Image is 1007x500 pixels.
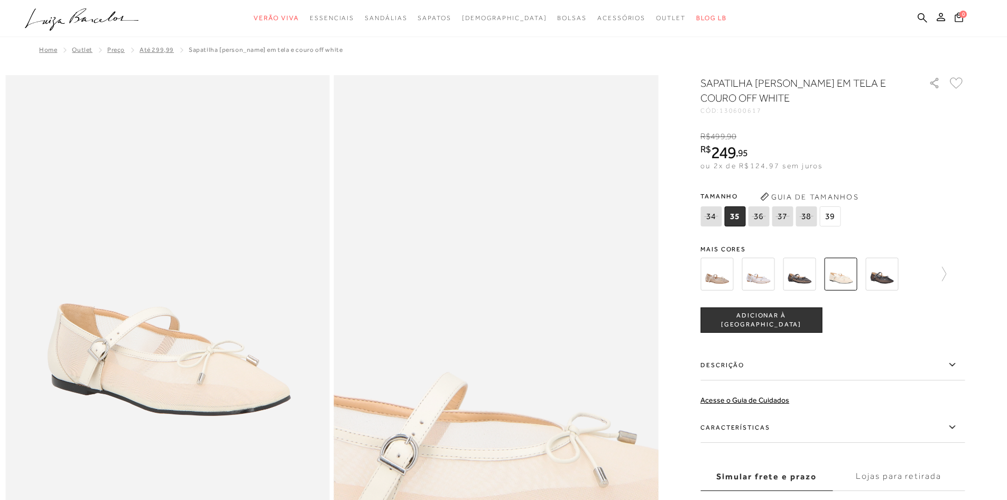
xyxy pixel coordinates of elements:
[365,8,407,28] a: categoryNavScreenReaderText
[710,132,725,141] span: 499
[700,307,822,333] button: ADICIONAR À [GEOGRAPHIC_DATA]
[700,188,843,204] span: Tamanho
[107,46,125,53] a: Preço
[727,132,736,141] span: 90
[39,46,57,53] a: Home
[833,462,965,491] label: Lojas para retirada
[700,246,965,252] span: Mais cores
[756,188,862,205] button: Guia de Tamanhos
[700,412,965,443] label: Características
[597,14,645,22] span: Acessórios
[725,132,737,141] i: ,
[700,206,722,226] span: 34
[783,258,816,290] img: SAPATILHA EM TELA PRETA COM LAÇO
[700,107,912,114] div: CÓD:
[254,8,299,28] a: categoryNavScreenReaderText
[719,107,762,114] span: 130600617
[656,14,686,22] span: Outlet
[189,46,343,53] span: SAPATILHA [PERSON_NAME] EM TELA E COURO OFF WHITE
[959,11,967,18] span: 0
[418,8,451,28] a: categoryNavScreenReaderText
[748,206,769,226] span: 36
[742,258,774,290] img: SAPATILHA EM TELA PRATA COM LAÇO
[724,206,745,226] span: 35
[738,147,748,158] span: 95
[824,258,857,290] img: SAPATILHA MARY JANE EM TELA E COURO OFF WHITE
[736,148,748,158] i: ,
[700,161,823,170] span: ou 2x de R$124,97 sem juros
[700,76,899,105] h1: SAPATILHA [PERSON_NAME] EM TELA E COURO OFF WHITE
[462,14,547,22] span: [DEMOGRAPHIC_DATA]
[696,8,727,28] a: BLOG LB
[700,396,789,404] a: Acesse o Guia de Cuidados
[700,350,965,380] label: Descrição
[772,206,793,226] span: 37
[254,14,299,22] span: Verão Viva
[819,206,840,226] span: 39
[365,14,407,22] span: Sandálias
[700,144,711,154] i: R$
[700,462,833,491] label: Simular frete e prazo
[462,8,547,28] a: noSubCategoriesText
[72,46,93,53] a: Outlet
[310,14,354,22] span: Essenciais
[310,8,354,28] a: categoryNavScreenReaderText
[418,14,451,22] span: Sapatos
[796,206,817,226] span: 38
[700,258,733,290] img: SAPATILHA EM TELA DOURADA COM LAÇO
[597,8,645,28] a: categoryNavScreenReaderText
[701,311,821,330] span: ADICIONAR À [GEOGRAPHIC_DATA]
[951,12,966,26] button: 0
[557,14,587,22] span: Bolsas
[711,143,736,162] span: 249
[656,8,686,28] a: categoryNavScreenReaderText
[700,132,710,141] i: R$
[557,8,587,28] a: categoryNavScreenReaderText
[140,46,174,53] a: Até 299,99
[696,14,727,22] span: BLOG LB
[865,258,898,290] img: SAPATILHA MARY JANE EM TELA E COURO PRETO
